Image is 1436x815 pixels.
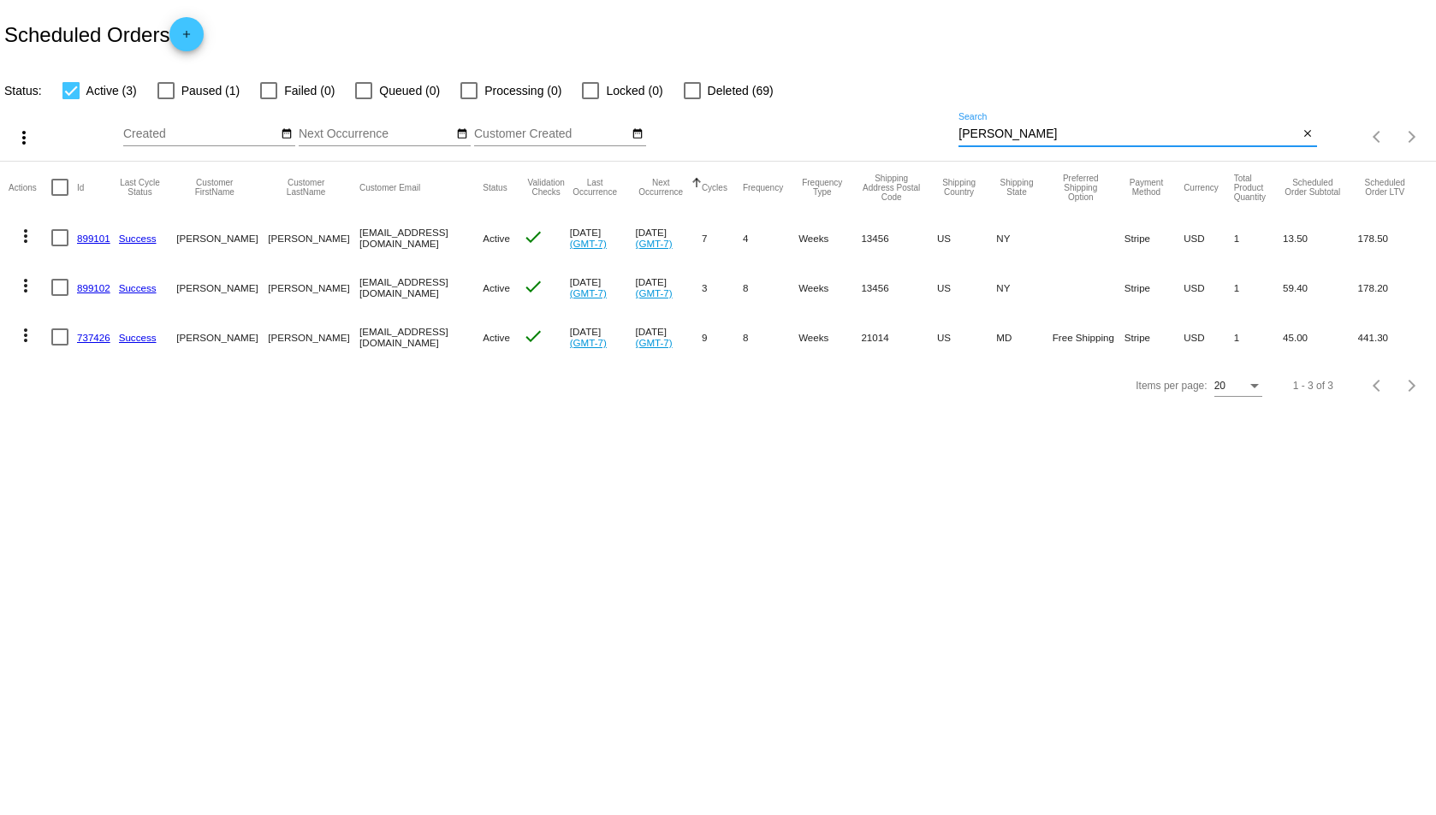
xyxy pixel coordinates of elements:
[268,263,359,312] mat-cell: [PERSON_NAME]
[119,233,157,244] a: Success
[1124,263,1184,312] mat-cell: Stripe
[1234,162,1283,213] mat-header-cell: Total Product Quantity
[181,80,240,101] span: Paused (1)
[1234,312,1283,362] mat-cell: 1
[570,337,607,348] a: (GMT-7)
[123,127,277,141] input: Created
[996,178,1037,197] button: Change sorting for ShippingState
[861,312,937,362] mat-cell: 21014
[1184,312,1234,362] mat-cell: USD
[743,182,783,192] button: Change sorting for Frequency
[1361,369,1395,403] button: Previous page
[1124,312,1184,362] mat-cell: Stripe
[570,263,636,312] mat-cell: [DATE]
[708,80,774,101] span: Deleted (69)
[861,213,937,263] mat-cell: 13456
[636,213,702,263] mat-cell: [DATE]
[359,263,483,312] mat-cell: [EMAIL_ADDRESS][DOMAIN_NAME]
[1302,127,1314,141] mat-icon: close
[359,312,483,362] mat-cell: [EMAIL_ADDRESS][DOMAIN_NAME]
[1214,380,1225,392] span: 20
[268,178,344,197] button: Change sorting for CustomerLastName
[636,287,673,298] a: (GMT-7)
[484,80,561,101] span: Processing (0)
[284,80,335,101] span: Failed (0)
[1184,263,1234,312] mat-cell: USD
[1361,120,1395,154] button: Previous page
[996,213,1053,263] mat-cell: NY
[15,325,36,345] mat-icon: more_vert
[1358,263,1427,312] mat-cell: 178.20
[702,182,727,192] button: Change sorting for Cycles
[702,213,743,263] mat-cell: 7
[4,17,204,51] h2: Scheduled Orders
[1234,263,1283,312] mat-cell: 1
[958,127,1298,141] input: Search
[15,275,36,296] mat-icon: more_vert
[570,178,620,197] button: Change sorting for LastOccurrenceUtc
[1214,381,1262,393] mat-select: Items per page:
[861,263,937,312] mat-cell: 13456
[743,312,798,362] mat-cell: 8
[743,213,798,263] mat-cell: 4
[119,282,157,293] a: Success
[456,127,468,141] mat-icon: date_range
[176,263,268,312] mat-cell: [PERSON_NAME]
[996,263,1053,312] mat-cell: NY
[1124,178,1168,197] button: Change sorting for PaymentMethod.Type
[86,80,137,101] span: Active (3)
[77,233,110,244] a: 899101
[281,127,293,141] mat-icon: date_range
[119,332,157,343] a: Success
[798,312,861,362] mat-cell: Weeks
[636,312,702,362] mat-cell: [DATE]
[798,213,861,263] mat-cell: Weeks
[636,263,702,312] mat-cell: [DATE]
[937,178,981,197] button: Change sorting for ShippingCountry
[1053,312,1124,362] mat-cell: Free Shipping
[523,162,570,213] mat-header-cell: Validation Checks
[636,178,686,197] button: Change sorting for NextOccurrenceUtc
[77,332,110,343] a: 737426
[523,326,543,346] mat-icon: check
[1234,213,1283,263] mat-cell: 1
[176,213,268,263] mat-cell: [PERSON_NAME]
[636,238,673,249] a: (GMT-7)
[1283,312,1358,362] mat-cell: 45.00
[798,263,861,312] mat-cell: Weeks
[636,337,673,348] a: (GMT-7)
[1184,182,1219,192] button: Change sorting for CurrencyIso
[15,226,36,246] mat-icon: more_vert
[77,282,110,293] a: 899102
[268,312,359,362] mat-cell: [PERSON_NAME]
[937,312,996,362] mat-cell: US
[1358,312,1427,362] mat-cell: 441.30
[299,127,453,141] input: Next Occurrence
[268,213,359,263] mat-cell: [PERSON_NAME]
[1293,380,1333,392] div: 1 - 3 of 3
[1184,213,1234,263] mat-cell: USD
[798,178,846,197] button: Change sorting for FrequencyType
[359,213,483,263] mat-cell: [EMAIL_ADDRESS][DOMAIN_NAME]
[1395,120,1429,154] button: Next page
[523,227,543,247] mat-icon: check
[743,263,798,312] mat-cell: 8
[176,28,197,49] mat-icon: add
[523,276,543,297] mat-icon: check
[570,287,607,298] a: (GMT-7)
[483,233,510,244] span: Active
[1395,369,1429,403] button: Next page
[937,263,996,312] mat-cell: US
[176,312,268,362] mat-cell: [PERSON_NAME]
[1136,380,1207,392] div: Items per page:
[861,174,922,202] button: Change sorting for ShippingPostcode
[702,312,743,362] mat-cell: 9
[379,80,440,101] span: Queued (0)
[1358,213,1427,263] mat-cell: 178.50
[570,312,636,362] mat-cell: [DATE]
[632,127,644,141] mat-icon: date_range
[9,162,51,213] mat-header-cell: Actions
[1358,178,1412,197] button: Change sorting for LifetimeValue
[1283,213,1358,263] mat-cell: 13.50
[570,213,636,263] mat-cell: [DATE]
